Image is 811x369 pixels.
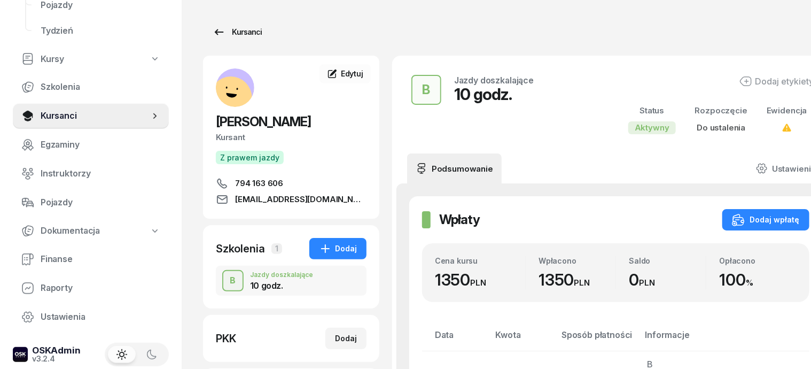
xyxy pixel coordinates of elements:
th: Sposób płatności [555,328,638,351]
a: Podsumowanie [407,153,502,183]
div: 10 godz. [250,281,313,290]
a: Raporty [13,275,169,301]
div: Status [628,104,676,118]
span: Do ustalenia [697,122,745,133]
span: Dokumentacja [41,224,100,238]
div: Jazdy doszkalające [250,272,313,278]
small: PLN [639,278,655,288]
span: [EMAIL_ADDRESS][DOMAIN_NAME] [235,193,366,206]
a: Instruktorzy [13,161,169,187]
span: Egzaminy [41,138,160,152]
span: Finanse [41,252,160,266]
span: 1 [271,243,282,254]
div: Kursant [216,130,366,144]
span: Kursy [41,52,64,66]
a: 794 163 606 [216,177,366,190]
th: Kwota [489,328,555,351]
span: [PERSON_NAME] [216,114,311,129]
div: OSKAdmin [32,346,81,355]
button: Dodaj [325,328,366,349]
span: 794 163 606 [235,177,283,190]
a: [EMAIL_ADDRESS][DOMAIN_NAME] [216,193,366,206]
a: Tydzień [32,18,169,44]
div: Saldo [629,256,706,265]
div: 10 godz. [454,84,534,104]
div: v3.2.4 [32,355,81,363]
a: Kursanci [13,103,169,129]
a: Dokumentacja [13,219,169,243]
div: Jazdy doszkalające [454,76,534,84]
button: Dodaj wpłatę [722,209,809,230]
a: Edytuj [319,64,371,83]
div: Dodaj wpłatę [732,213,800,226]
small: PLN [470,278,486,288]
div: 1350 [435,270,525,290]
th: Informacje [639,328,729,351]
div: Wpłacono [539,256,615,265]
div: 0 [629,270,706,290]
h2: Wpłaty [439,211,480,228]
span: Kursanci [41,109,150,123]
div: PKK [216,331,236,346]
img: logo-xs-dark@2x.png [13,347,28,362]
div: Szkolenia [216,241,265,256]
div: Rozpoczęcie [695,104,747,118]
span: Pojazdy [41,196,160,210]
span: Raporty [41,281,160,295]
a: Kursanci [203,21,271,43]
span: Szkolenia [41,80,160,94]
button: BJazdy doszkalające10 godz. [216,266,366,296]
div: Dodaj [319,242,357,255]
div: Ewidencja [767,104,807,118]
div: 1350 [539,270,615,290]
button: B [411,75,441,105]
button: Dodaj [309,238,366,259]
a: Egzaminy [13,132,169,158]
a: Ustawienia [13,304,169,330]
div: B [226,272,240,290]
div: Cena kursu [435,256,525,265]
div: Aktywny [628,121,676,134]
span: Ustawienia [41,310,160,324]
span: Instruktorzy [41,167,160,181]
div: Kursanci [213,26,262,39]
span: Tydzień [41,24,160,38]
a: Pojazdy [13,190,169,216]
div: 100 [719,270,796,290]
div: Dodaj [335,332,357,345]
small: PLN [574,278,590,288]
th: Data [422,328,489,351]
button: Z prawem jazdy [216,151,284,164]
span: Edytuj [341,69,363,78]
div: B [418,79,435,101]
button: B [222,270,244,291]
a: Finanse [13,247,169,272]
a: Kursy [13,47,169,72]
a: Szkolenia [13,74,169,100]
div: Opłacono [719,256,796,265]
small: % [746,278,753,288]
